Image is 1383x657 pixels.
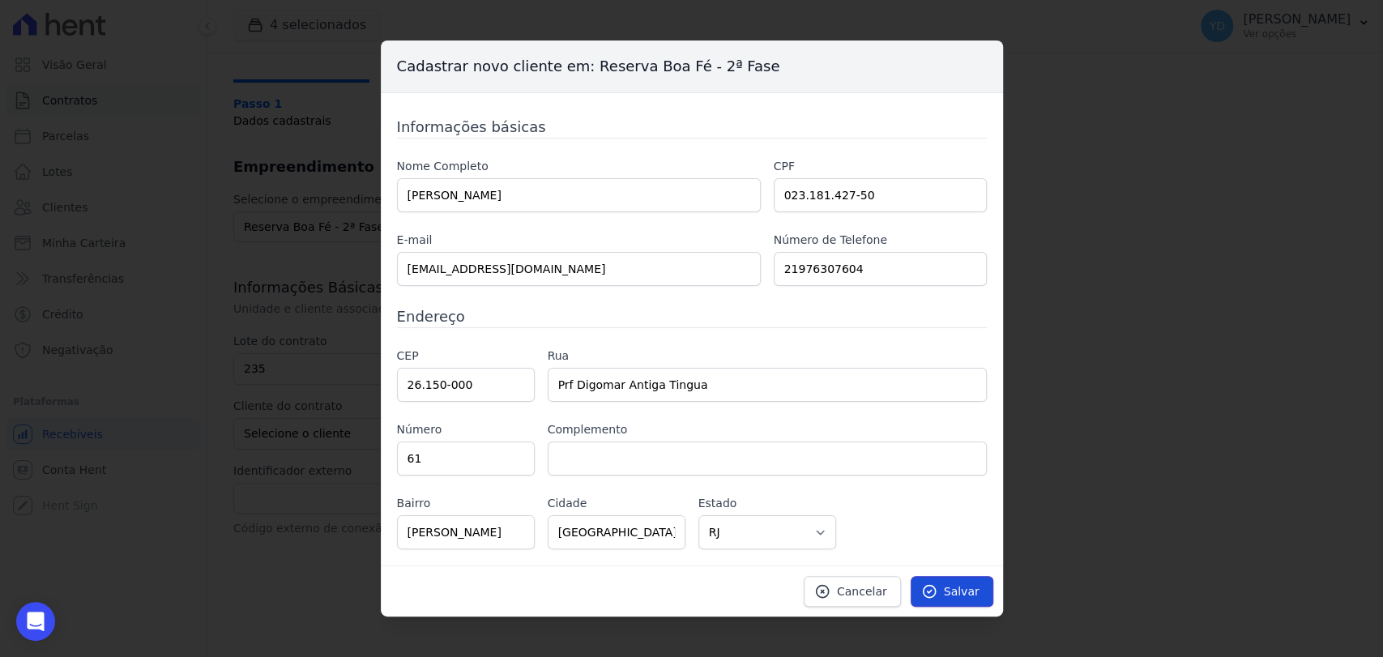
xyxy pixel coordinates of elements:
[397,232,761,249] label: E-mail
[548,348,987,365] label: Rua
[397,348,535,365] label: CEP
[837,583,887,599] span: Cancelar
[397,368,535,402] input: 00.000-000
[397,495,535,512] label: Bairro
[548,421,987,438] label: Complemento
[397,305,987,327] h3: Endereço
[911,576,993,607] a: Salvar
[774,232,987,249] label: Número de Telefone
[397,421,535,438] label: Número
[698,495,836,512] label: Estado
[944,583,980,599] span: Salvar
[381,41,1003,93] h3: Cadastrar novo cliente em: Reserva Boa Fé - 2ª Fase
[804,576,901,607] a: Cancelar
[774,158,987,175] label: CPF
[548,495,685,512] label: Cidade
[16,602,55,641] div: Open Intercom Messenger
[397,116,987,138] h3: Informações básicas
[397,158,761,175] label: Nome Completo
